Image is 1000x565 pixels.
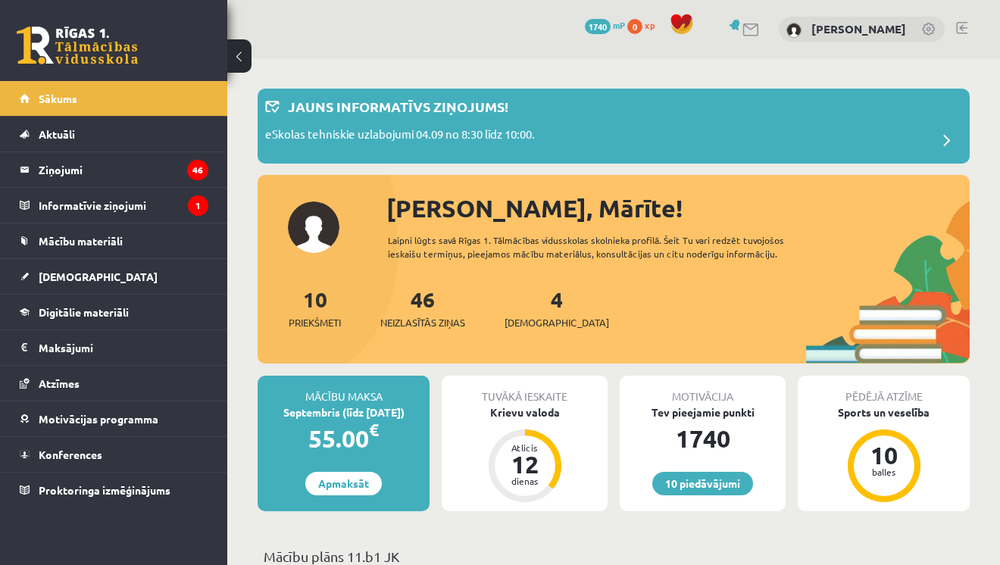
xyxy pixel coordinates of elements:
span: Mācību materiāli [39,234,123,248]
img: Mārīte Baranovska [786,23,802,38]
a: Konferences [20,437,208,472]
span: Aktuāli [39,127,75,141]
div: Atlicis [502,443,548,452]
a: 0 xp [627,19,662,31]
legend: Informatīvie ziņojumi [39,188,208,223]
span: Proktoringa izmēģinājums [39,483,170,497]
p: eSkolas tehniskie uzlabojumi 04.09 no 8:30 līdz 10:00. [265,126,535,147]
a: Informatīvie ziņojumi1 [20,188,208,223]
span: Digitālie materiāli [39,305,129,319]
div: 1740 [620,420,786,457]
a: Krievu valoda Atlicis 12 dienas [442,404,608,504]
a: [PERSON_NAME] [811,21,906,36]
a: Rīgas 1. Tālmācības vidusskola [17,27,138,64]
legend: Ziņojumi [39,152,208,187]
div: Sports un veselība [798,404,970,420]
a: Mācību materiāli [20,223,208,258]
a: Apmaksāt [305,472,382,495]
a: Motivācijas programma [20,401,208,436]
span: Priekšmeti [289,315,341,330]
legend: Maksājumi [39,330,208,365]
div: Krievu valoda [442,404,608,420]
div: Pēdējā atzīme [798,376,970,404]
a: Ziņojumi46 [20,152,208,187]
a: Atzīmes [20,366,208,401]
span: 1740 [585,19,611,34]
div: dienas [502,476,548,485]
div: 55.00 [258,420,430,457]
a: Sākums [20,81,208,116]
a: Jauns informatīvs ziņojums! eSkolas tehniskie uzlabojumi 04.09 no 8:30 līdz 10:00. [265,96,962,156]
span: 0 [627,19,642,34]
div: 10 [861,443,907,467]
span: [DEMOGRAPHIC_DATA] [39,270,158,283]
span: Konferences [39,448,102,461]
a: Proktoringa izmēģinājums [20,473,208,507]
div: [PERSON_NAME], Mārīte! [386,190,970,226]
div: 12 [502,452,548,476]
div: Septembris (līdz [DATE]) [258,404,430,420]
a: Maksājumi [20,330,208,365]
span: Atzīmes [39,376,80,390]
a: 46Neizlasītās ziņas [380,286,465,330]
a: 10Priekšmeti [289,286,341,330]
span: Sākums [39,92,77,105]
div: Tuvākā ieskaite [442,376,608,404]
span: € [369,419,379,441]
i: 46 [187,160,208,180]
a: Sports un veselība 10 balles [798,404,970,504]
a: 10 piedāvājumi [652,472,753,495]
a: Digitālie materiāli [20,295,208,329]
div: Motivācija [620,376,786,404]
span: xp [645,19,655,31]
span: Neizlasītās ziņas [380,315,465,330]
div: balles [861,467,907,476]
span: mP [613,19,625,31]
a: [DEMOGRAPHIC_DATA] [20,259,208,294]
a: 4[DEMOGRAPHIC_DATA] [505,286,609,330]
i: 1 [188,195,208,216]
a: Aktuāli [20,117,208,151]
a: 1740 mP [585,19,625,31]
span: Motivācijas programma [39,412,158,426]
div: Tev pieejamie punkti [620,404,786,420]
span: [DEMOGRAPHIC_DATA] [505,315,609,330]
div: Mācību maksa [258,376,430,404]
div: Laipni lūgts savā Rīgas 1. Tālmācības vidusskolas skolnieka profilā. Šeit Tu vari redzēt tuvojošo... [388,233,815,261]
p: Jauns informatīvs ziņojums! [288,96,508,117]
